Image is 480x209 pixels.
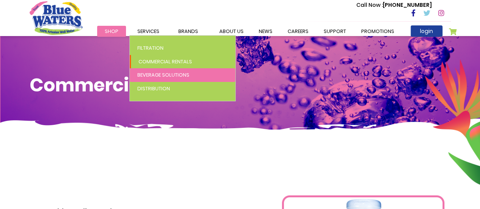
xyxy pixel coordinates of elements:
[354,26,402,37] a: Promotions
[178,28,198,35] span: Brands
[280,26,316,37] a: careers
[411,25,442,37] a: login
[105,28,118,35] span: Shop
[137,71,189,79] span: Beverage Solutions
[137,28,159,35] span: Services
[137,44,164,52] span: Filtration
[356,1,383,9] span: Call Now :
[30,74,451,96] h1: Commercial Rentals
[356,1,432,9] p: [PHONE_NUMBER]
[137,85,170,92] span: Distribution
[251,26,280,37] a: News
[30,1,83,35] a: store logo
[212,26,251,37] a: about us
[138,58,192,65] span: Commercial Rentals
[316,26,354,37] a: support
